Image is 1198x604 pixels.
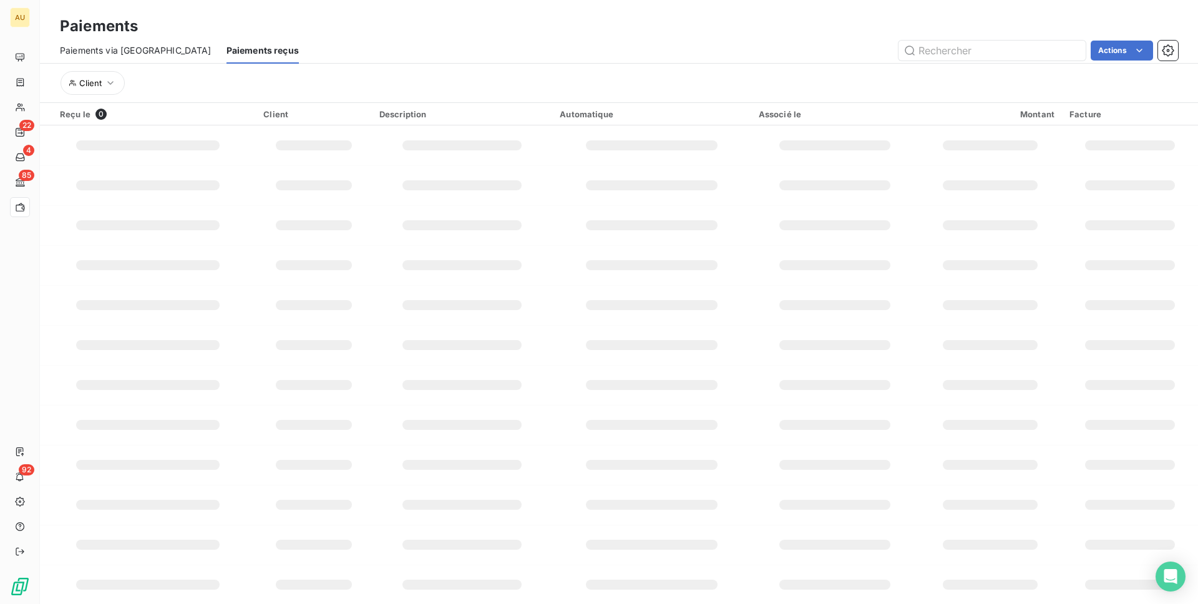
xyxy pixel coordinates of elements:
[23,145,34,156] span: 4
[226,44,299,57] span: Paiements reçus
[61,71,125,95] button: Client
[560,109,743,119] div: Automatique
[263,109,364,119] div: Client
[79,78,102,88] span: Client
[19,170,34,181] span: 85
[60,109,248,120] div: Reçu le
[60,15,138,37] h3: Paiements
[19,464,34,475] span: 92
[19,120,34,131] span: 22
[1156,562,1186,592] div: Open Intercom Messenger
[60,44,212,57] span: Paiements via [GEOGRAPHIC_DATA]
[379,109,545,119] div: Description
[10,577,30,597] img: Logo LeanPay
[1069,109,1191,119] div: Facture
[926,109,1054,119] div: Montant
[898,41,1086,61] input: Rechercher
[759,109,912,119] div: Associé le
[10,7,30,27] div: AU
[95,109,107,120] span: 0
[1091,41,1153,61] button: Actions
